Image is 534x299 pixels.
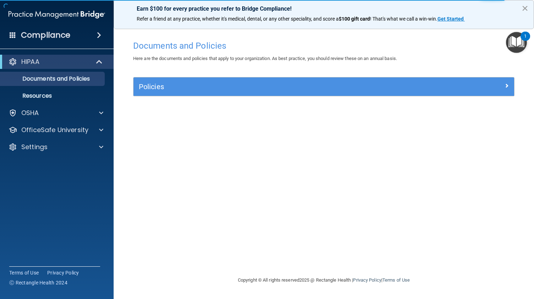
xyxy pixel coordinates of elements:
p: Documents and Policies [5,75,102,82]
button: Close [522,2,528,14]
span: ! That's what we call a win-win. [370,16,437,22]
a: Terms of Use [382,277,410,283]
div: 1 [524,36,527,45]
a: OSHA [9,109,103,117]
strong: $100 gift card [339,16,370,22]
a: Policies [139,81,509,92]
h4: Compliance [21,30,70,40]
h4: Documents and Policies [133,41,514,50]
a: Settings [9,143,103,151]
p: Earn $100 for every practice you refer to Bridge Compliance! [137,5,511,12]
a: Privacy Policy [47,269,79,276]
a: OfficeSafe University [9,126,103,134]
a: Privacy Policy [353,277,381,283]
a: Terms of Use [9,269,39,276]
h5: Policies [139,83,414,91]
p: Settings [21,143,48,151]
p: Resources [5,92,102,99]
a: HIPAA [9,58,103,66]
img: PMB logo [9,7,105,22]
p: HIPAA [21,58,39,66]
span: Ⓒ Rectangle Health 2024 [9,279,67,286]
strong: Get Started [437,16,464,22]
div: Copyright © All rights reserved 2025 @ Rectangle Health | | [194,269,453,292]
span: Here are the documents and policies that apply to your organization. As best practice, you should... [133,56,397,61]
button: Open Resource Center, 1 new notification [506,32,527,53]
p: OfficeSafe University [21,126,88,134]
a: Get Started [437,16,465,22]
p: OSHA [21,109,39,117]
span: Refer a friend at any practice, whether it's medical, dental, or any other speciality, and score a [137,16,339,22]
